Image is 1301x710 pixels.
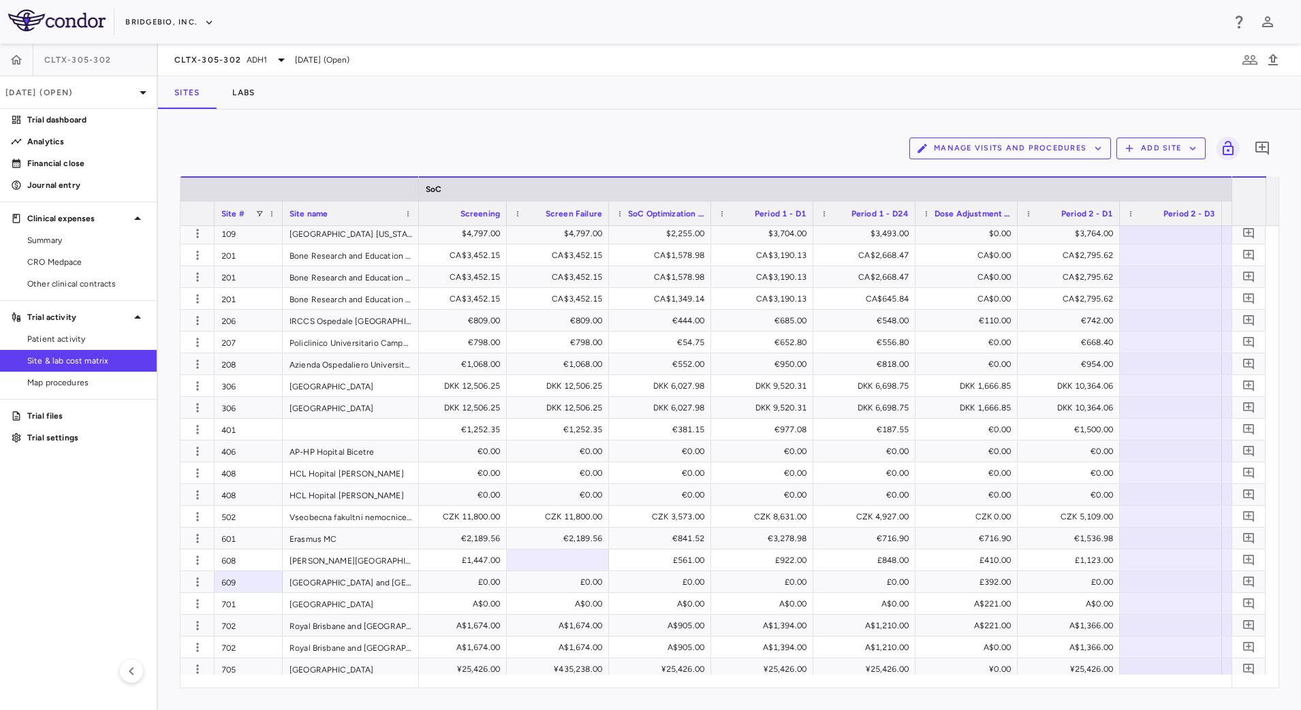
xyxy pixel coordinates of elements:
div: €0.00 [928,332,1011,353]
div: €954.00 [1030,353,1113,375]
div: €950.00 [723,353,806,375]
div: CZK 3,573.00 [621,506,704,528]
div: DKK 12,506.25 [417,375,500,397]
div: 408 [215,462,283,483]
div: €798.00 [417,332,500,353]
button: Manage Visits and Procedures [909,138,1111,159]
button: Sites [158,76,216,109]
div: CA$3,452.15 [519,244,602,266]
button: Add comment [1240,507,1258,526]
svg: Add comment [1242,270,1255,283]
span: [DATE] (Open) [295,54,350,66]
div: €0.00 [826,484,909,506]
div: Royal Brisbane and [GEOGRAPHIC_DATA] [283,636,419,658]
div: £0.00 [826,571,909,593]
div: €556.80 [826,332,909,353]
button: Add Site [1116,138,1206,159]
div: DKK 12,506.25 [519,397,602,419]
div: A$0.00 [519,593,602,615]
button: Add comment [1240,289,1258,308]
div: £0.00 [1030,571,1113,593]
p: [DATE] (Open) [5,86,135,99]
div: DKK 1,666.85 [928,375,1011,397]
div: 306 [215,397,283,418]
div: CA$0.00 [928,266,1011,288]
div: 701 [215,593,283,614]
div: €0.00 [928,353,1011,375]
div: 201 [215,244,283,265]
div: £1,123.00 [1030,549,1113,571]
button: Add comment [1240,333,1258,351]
svg: Add comment [1242,292,1255,305]
svg: Add comment [1242,379,1255,392]
div: CA$0.00 [928,244,1011,266]
div: CA$1,578.98 [621,244,704,266]
button: Add comment [1240,420,1258,438]
div: A$0.00 [826,593,909,615]
div: £392.00 [928,571,1011,593]
div: €444.00 [621,310,704,332]
div: A$1,366.00 [1030,636,1113,658]
div: $4,797.00 [519,223,602,244]
div: CA$3,452.15 [519,266,602,288]
div: €0.00 [928,484,1011,506]
div: €0.00 [928,419,1011,440]
div: CA$3,452.15 [519,288,602,310]
span: CLTX-305-302 [44,54,111,65]
div: £561.00 [621,549,704,571]
p: Clinical expenses [27,212,129,225]
div: DKK 10,364.06 [1030,375,1113,397]
svg: Add comment [1242,401,1255,414]
svg: Add comment [1242,314,1255,327]
button: Add comment [1240,660,1258,678]
button: Add comment [1240,572,1258,591]
div: £0.00 [621,571,704,593]
button: Add comment [1240,442,1258,460]
div: €1,252.35 [417,419,500,440]
button: Add comment [1240,246,1258,264]
svg: Add comment [1254,140,1270,157]
div: €1,252.35 [519,419,602,440]
div: A$1,674.00 [519,636,602,658]
div: DKK 10,364.06 [1030,397,1113,419]
div: DKK 9,520.31 [723,397,806,419]
span: You do not have permission to lock or unlock grids [1211,137,1240,160]
div: €1,500.00 [1030,419,1113,440]
div: A$221.00 [928,593,1011,615]
span: ADH1 [247,54,268,66]
div: €548.00 [826,310,909,332]
div: €685.00 [723,310,806,332]
div: 208 [215,353,283,374]
button: Add comment [1240,398,1258,417]
div: DKK 12,506.25 [417,397,500,419]
div: €2,189.56 [417,528,500,549]
span: Period 2 - D3 [1163,209,1215,219]
svg: Add comment [1242,619,1255,632]
div: €652.80 [723,332,806,353]
div: [GEOGRAPHIC_DATA] [283,397,419,418]
div: Policlinico Universitario Campus Bio-Medico [283,332,419,353]
div: €381.15 [621,419,704,440]
svg: Add comment [1242,357,1255,370]
svg: Add comment [1242,336,1255,349]
div: A$1,394.00 [723,615,806,636]
svg: Add comment [1242,510,1255,523]
div: HCL Hopital [PERSON_NAME] [283,462,419,483]
div: A$1,394.00 [723,636,806,658]
span: CLTX-305-302 [174,54,241,65]
p: Trial files [27,410,146,422]
div: 502 [215,506,283,527]
div: £1,447.00 [417,549,500,571]
div: DKK 6,027.98 [621,397,704,419]
button: Add comment [1240,268,1258,286]
div: 406 [215,440,283,462]
div: AP-HP Hopital Bicetre [283,440,419,462]
div: CA$2,668.47 [826,244,909,266]
div: €1,068.00 [417,353,500,375]
div: [GEOGRAPHIC_DATA] [US_STATE] [283,223,419,244]
div: ¥0.00 [928,658,1011,680]
div: CA$2,795.62 [1030,244,1113,266]
div: Erasmus MC [283,528,419,549]
p: Trial activity [27,311,129,323]
div: €0.00 [417,440,500,462]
